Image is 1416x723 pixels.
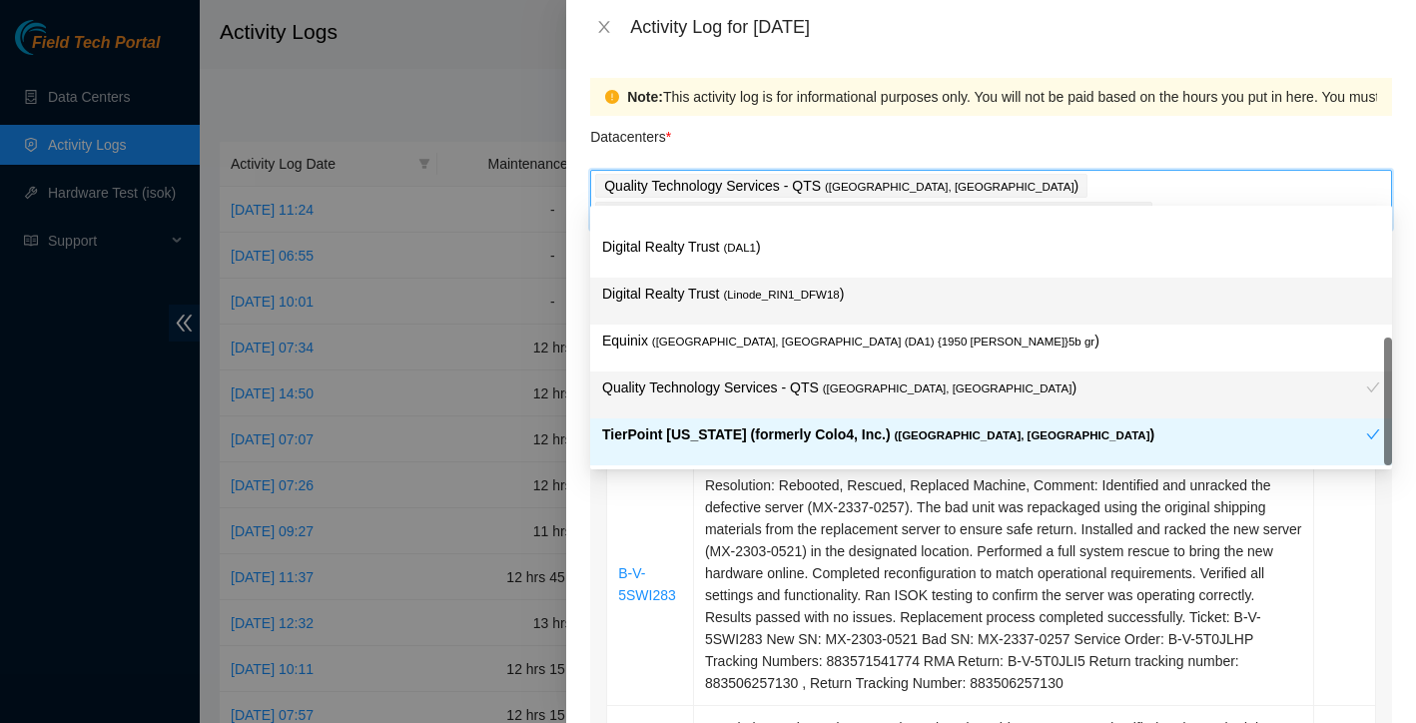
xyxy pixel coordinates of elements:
[723,289,839,301] span: ( Linode_RIN1_DFW18
[604,175,1078,198] p: Quality Technology Services - QTS )
[590,18,618,37] button: Close
[1366,427,1380,441] span: check
[630,16,1392,38] div: Activity Log for [DATE]
[602,330,1380,353] p: Equinix )
[823,382,1072,394] span: ( [GEOGRAPHIC_DATA], [GEOGRAPHIC_DATA]
[596,19,612,35] span: close
[652,336,1094,348] span: ( [GEOGRAPHIC_DATA], [GEOGRAPHIC_DATA] (DA1) {1950 [PERSON_NAME]}5b gr
[602,283,1380,306] p: Digital Realty Trust )
[590,116,671,148] p: Datacenters
[894,429,1149,441] span: ( [GEOGRAPHIC_DATA], [GEOGRAPHIC_DATA]
[627,86,663,108] strong: Note:
[723,242,756,254] span: ( DAL1
[825,181,1074,193] span: ( [GEOGRAPHIC_DATA], [GEOGRAPHIC_DATA]
[618,565,676,603] a: B-V-5SWI283
[1366,380,1380,394] span: check
[605,90,619,104] span: exclamation-circle
[602,423,1366,446] p: TierPoint [US_STATE] (formerly Colo4, Inc.) )
[694,463,1314,706] td: Resolution: Rebooted, Rescued, Replaced Machine, Comment: Identified and unracked the defective s...
[602,376,1366,399] p: Quality Technology Services - QTS )
[604,203,1133,226] p: TierPoint [US_STATE] (formerly Colo4, Inc.) )
[602,236,1380,259] p: Digital Realty Trust )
